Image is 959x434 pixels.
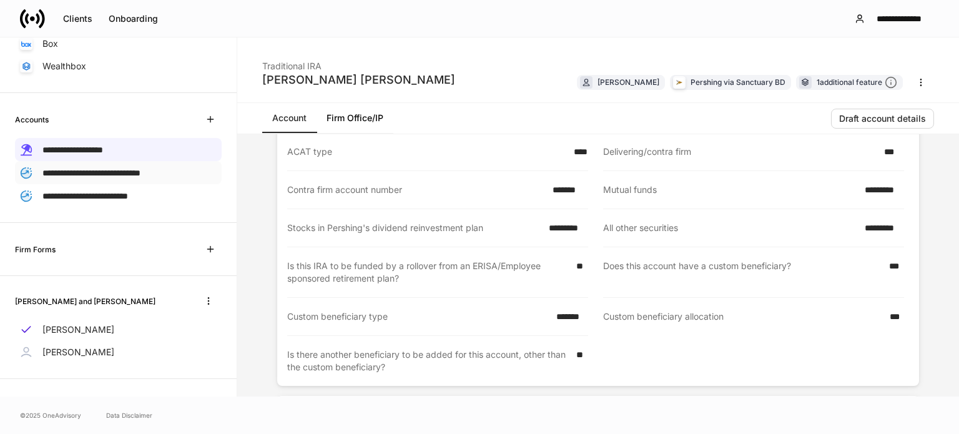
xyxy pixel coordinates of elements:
div: Traditional IRA [262,52,455,72]
div: Custom beneficiary allocation [603,310,882,323]
p: Box [42,37,58,50]
p: [PERSON_NAME] [42,323,114,336]
div: Is this IRA to be funded by a rollover from an ERISA/Employee sponsored retirement plan? [287,260,569,285]
div: All other securities [603,222,857,234]
p: Wealthbox [42,60,86,72]
button: Clients [55,9,101,29]
button: Onboarding [101,9,166,29]
h6: [PERSON_NAME] and [PERSON_NAME] [15,295,155,307]
a: [PERSON_NAME] [15,318,222,341]
div: Does this account have a custom beneficiary? [603,260,882,285]
div: ACAT type [287,145,566,158]
div: Draft account details [839,114,926,123]
a: Data Disclaimer [106,410,152,420]
div: [PERSON_NAME] [598,76,659,88]
a: Box [15,32,222,55]
div: Delivering/contra firm [603,145,877,158]
img: oYqM9ojoZLfzCHUefNbBcWHcyDPbQKagtYciMC8pFl3iZXy3dU33Uwy+706y+0q2uJ1ghNQf2OIHrSh50tUd9HaB5oMc62p0G... [21,41,31,47]
div: Mutual funds [603,184,857,196]
h6: Accounts [15,114,49,126]
p: [PERSON_NAME] [42,346,114,358]
div: 1 additional feature [817,76,897,89]
div: Custom beneficiary type [287,310,549,323]
h6: Firm Forms [15,244,56,255]
div: Clients [63,14,92,23]
a: Account [262,103,317,133]
div: Contra firm account number [287,184,545,196]
span: © 2025 OneAdvisory [20,410,81,420]
div: Pershing via Sanctuary BD [691,76,785,88]
div: Is there another beneficiary to be added for this account, other than the custom beneficiary? [287,348,569,373]
div: [PERSON_NAME] [PERSON_NAME] [262,72,455,87]
a: [PERSON_NAME] [15,341,222,363]
a: Wealthbox [15,55,222,77]
a: Firm Office/IP [317,103,393,133]
div: Onboarding [109,14,158,23]
button: Draft account details [831,109,934,129]
div: Stocks in Pershing's dividend reinvestment plan [287,222,541,234]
